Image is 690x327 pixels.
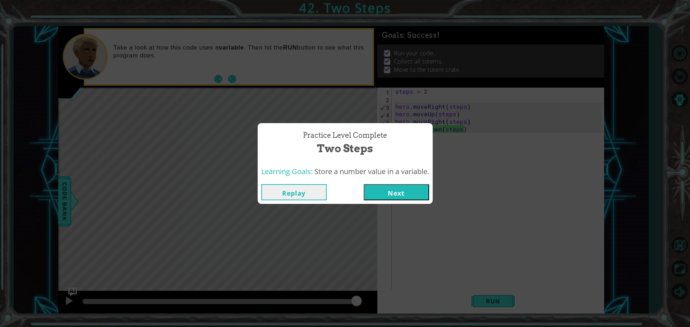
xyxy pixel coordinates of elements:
span: Two Steps [317,141,373,156]
span: Store a number value in a variable. [314,167,429,176]
span: Practice Level Complete [303,130,387,141]
button: Replay [261,184,327,200]
button: Next [364,184,429,200]
span: Learning Goals: [261,167,313,176]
